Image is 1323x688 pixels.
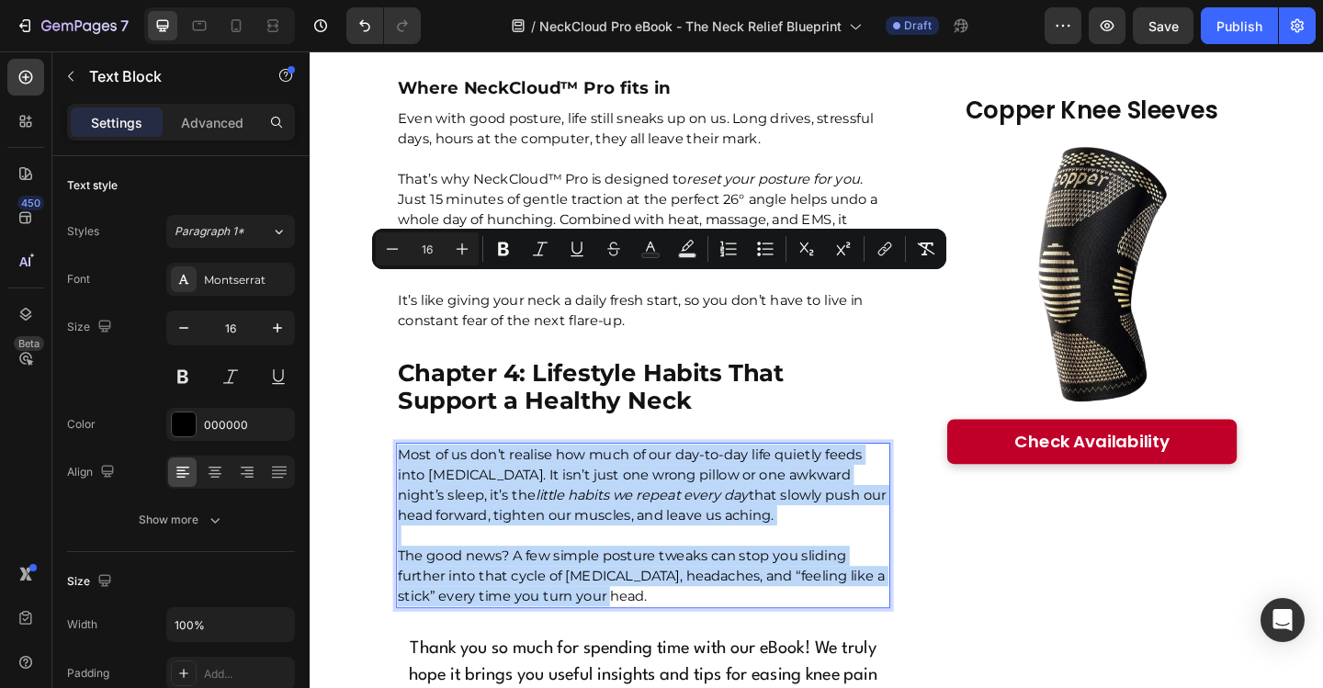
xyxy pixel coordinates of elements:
span: Paragraph 1* [175,223,244,240]
p: 7 [120,15,129,37]
p: Text Block [89,65,245,87]
p: ⁠⁠⁠⁠⁠⁠⁠ [96,335,629,396]
p: It’s like giving your neck a daily fresh start, so you don’t have to live in constant fear of the... [96,260,629,304]
button: 7 [7,7,137,44]
div: Align [67,460,119,485]
iframe: Design area [310,51,1323,688]
h2: Rich Text Editor. Editing area: main [94,333,631,398]
div: 000000 [204,417,290,434]
p: Most of us don’t realise how much of our day-to-day life quietly feeds into [MEDICAL_DATA]. It is... [96,427,629,515]
div: Text style [67,177,118,194]
div: Rich Text Editor. Editing area: main [94,425,631,605]
p: Settings [91,113,142,132]
div: Open Intercom Messenger [1261,598,1305,642]
div: Show more [139,511,224,529]
span: Draft [904,17,932,34]
a: Check Availability [694,400,1009,449]
div: Size [67,570,116,594]
span: Copper Knee Sleeves [714,46,989,82]
p: Advanced [181,113,243,132]
strong: Chapter 4: Lifestyle Habits That Support a Healthy Neck [96,333,515,395]
div: Check Availability [767,412,936,436]
div: Undo/Redo [346,7,421,44]
div: Width [67,616,97,633]
div: 450 [17,196,44,210]
span: NeckCloud Pro eBook - The Neck Relief Blueprint [539,17,842,36]
button: Paragraph 1* [166,215,295,248]
div: Color [67,416,96,433]
i: reset your posture for you [410,130,598,147]
div: Size [67,315,116,340]
button: Save [1133,7,1193,44]
span: / [531,17,536,36]
div: Beta [14,336,44,351]
div: Montserrat [204,272,290,288]
button: Show more [67,503,295,536]
p: The good news? A few simple posture tweaks can stop you sliding further into that cycle of [MEDIC... [96,537,629,603]
div: Add... [204,666,290,682]
div: Padding [67,665,109,682]
div: Editor contextual toolbar [372,229,946,269]
input: Auto [167,608,294,641]
div: Styles [67,223,99,240]
div: Publish [1216,17,1262,36]
i: little habits we repeat every day [245,473,477,491]
span: Save [1148,18,1179,34]
div: Font [67,271,90,288]
button: Publish [1201,7,1278,44]
img: gempages_483916112304538443-0704f208-4509-4785-b721-72977dd4d6cc.png [694,85,1009,400]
